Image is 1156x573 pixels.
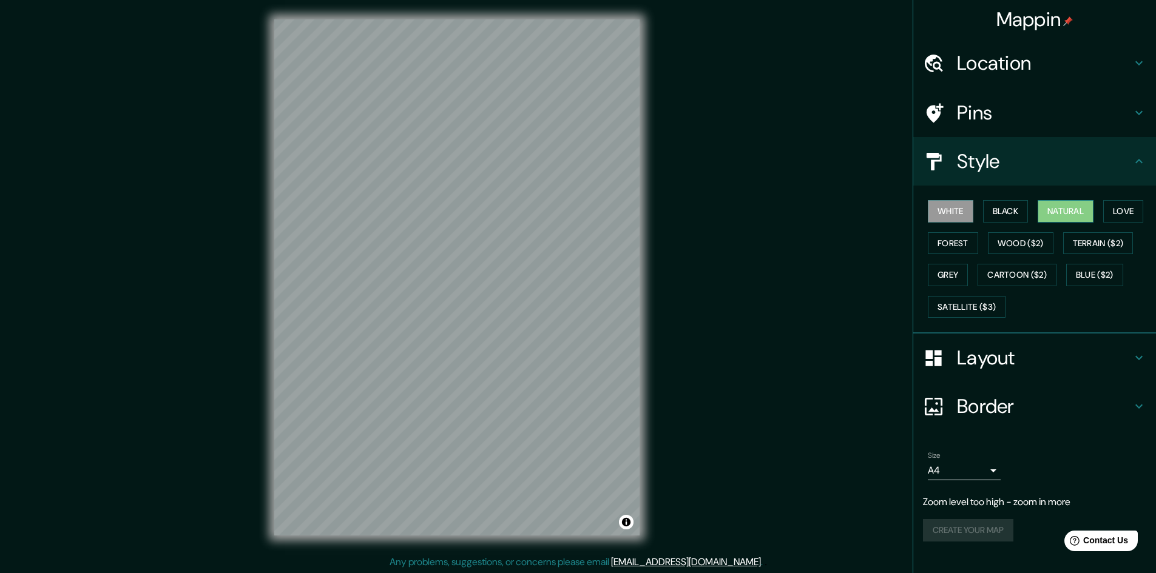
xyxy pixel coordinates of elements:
[928,296,1006,318] button: Satellite ($3)
[913,137,1156,186] div: Style
[619,515,634,529] button: Toggle attribution
[957,394,1132,418] h4: Border
[274,19,640,535] canvas: Map
[923,495,1146,509] p: Zoom level too high - zoom in more
[390,555,763,569] p: Any problems, suggestions, or concerns please email .
[928,461,1001,480] div: A4
[1063,232,1134,255] button: Terrain ($2)
[983,200,1029,223] button: Black
[1038,200,1093,223] button: Natural
[957,346,1132,370] h4: Layout
[1048,526,1143,560] iframe: Help widget launcher
[1066,264,1123,286] button: Blue ($2)
[928,232,978,255] button: Forest
[978,264,1056,286] button: Cartoon ($2)
[988,232,1053,255] button: Wood ($2)
[913,333,1156,382] div: Layout
[913,89,1156,137] div: Pins
[913,39,1156,87] div: Location
[928,264,968,286] button: Grey
[957,149,1132,173] h4: Style
[1063,16,1073,26] img: pin-icon.png
[763,555,765,569] div: .
[928,451,941,461] label: Size
[957,101,1132,125] h4: Pins
[928,200,973,223] button: White
[765,555,767,569] div: .
[611,555,761,568] a: [EMAIL_ADDRESS][DOMAIN_NAME]
[957,51,1132,75] h4: Location
[913,382,1156,431] div: Border
[1103,200,1143,223] button: Love
[996,7,1073,32] h4: Mappin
